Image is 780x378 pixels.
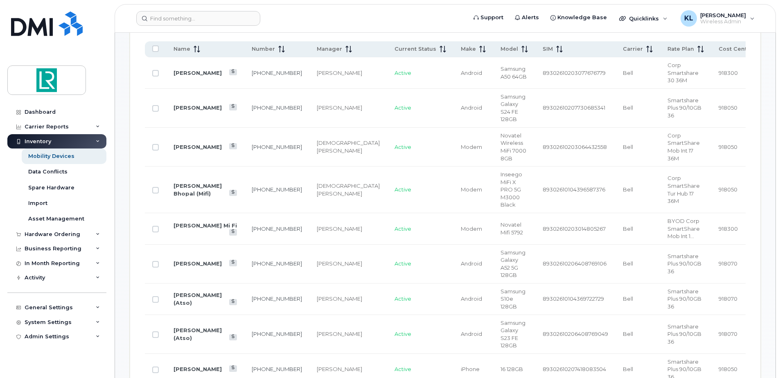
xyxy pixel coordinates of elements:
a: View Last Bill [229,229,237,235]
span: KL [684,13,693,23]
input: Find something... [136,11,260,26]
span: 89302610206408769049 [543,331,608,337]
a: [PERSON_NAME] Bhopal (Mifi) [174,182,222,197]
a: View Last Bill [229,260,237,266]
span: Smartshare Plus 90/10GB 36 [667,97,701,119]
span: Bell [623,186,633,193]
a: Support [468,9,509,26]
span: 918050 [719,104,737,111]
span: BYOD Corp SmartShare Mob Int 10 [667,218,700,239]
span: 89302610203077676779 [543,70,606,76]
span: Make [461,45,476,53]
span: 918070 [719,331,737,337]
span: Android [461,104,482,111]
span: Bell [623,366,633,372]
span: 918300 [719,225,738,232]
span: Bell [623,295,633,302]
a: [PHONE_NUMBER] [252,186,302,193]
span: Manager [317,45,342,53]
span: 89302610207418083504 [543,366,606,372]
a: [PERSON_NAME] Mi Fi [174,222,237,229]
span: Corp SmartShare Tur Hub 17 36M [667,175,700,204]
span: 89302610203064432558 [543,144,607,150]
span: Bell [623,260,633,267]
span: Active [395,70,411,76]
span: 89302610203014805267 [543,225,606,232]
span: Knowledge Base [557,13,607,22]
span: 89302610104396587376 [543,186,605,193]
span: Active [395,260,411,267]
span: 918050 [719,366,737,372]
a: [PHONE_NUMBER] [252,70,302,76]
a: [PERSON_NAME] [174,144,222,150]
span: Android [461,70,482,76]
a: View Last Bill [229,69,237,75]
span: Samsung Galaxy S23 FE 128GB [500,319,525,349]
a: [PERSON_NAME] (Atso) [174,327,222,341]
span: Bell [623,104,633,111]
span: SIM [543,45,553,53]
a: View Last Bill [229,143,237,149]
span: Android [461,331,482,337]
span: iPhone [461,366,480,372]
a: View Last Bill [229,334,237,340]
div: [PERSON_NAME] [317,104,380,112]
span: Bell [623,331,633,337]
span: Novatel Mifi 5792 [500,221,523,236]
span: Samsung Galaxy S24 FE 128GB [500,93,525,123]
span: 89302610207730685341 [543,104,605,111]
a: Knowledge Base [545,9,613,26]
a: [PHONE_NUMBER] [252,366,302,372]
span: Android [461,295,482,302]
a: [PHONE_NUMBER] [252,260,302,267]
span: Quicklinks [629,15,659,22]
span: 918050 [719,144,737,150]
span: Active [395,104,411,111]
span: Samsung A50 64GB [500,65,527,80]
span: Corp Smartshare 30 36M [667,62,699,83]
div: Quicklinks [613,10,673,27]
span: Modem [461,144,482,150]
span: 89302610104369722729 [543,295,604,302]
a: Alerts [509,9,545,26]
span: Carrier [623,45,643,53]
div: Kasey Ledet [675,10,760,27]
span: Smartshare Plus 90/10GB 36 [667,253,701,274]
a: [PHONE_NUMBER] [252,104,302,111]
span: Current Status [395,45,436,53]
div: [PERSON_NAME] [317,365,380,373]
span: Modem [461,186,482,193]
span: Support [480,13,503,22]
span: Active [395,186,411,193]
span: Rate Plan [667,45,694,53]
span: Active [395,366,411,372]
a: View Last Bill [229,299,237,305]
span: Modem [461,225,482,232]
div: [PERSON_NAME] [317,295,380,303]
span: 89302610206408769106 [543,260,606,267]
span: Name [174,45,190,53]
a: [PHONE_NUMBER] [252,144,302,150]
span: Active [395,295,411,302]
span: 918070 [719,295,737,302]
span: Android [461,260,482,267]
div: [PERSON_NAME] [317,330,380,338]
span: Corp SmartShare Mob Int 17 36M [667,132,700,162]
a: [PERSON_NAME] [174,260,222,267]
span: Active [395,144,411,150]
span: 918050 [719,186,737,193]
span: Number [252,45,275,53]
div: [PERSON_NAME] [317,260,380,268]
a: View Last Bill [229,190,237,196]
span: Active [395,225,411,232]
a: [PHONE_NUMBER] [252,331,302,337]
a: [PHONE_NUMBER] [252,225,302,232]
span: 918300 [719,70,738,76]
span: Cost Center [719,45,753,53]
div: [PERSON_NAME] [317,69,380,77]
a: [PERSON_NAME] (Atso) [174,292,222,306]
span: Active [395,331,411,337]
span: [PERSON_NAME] [700,12,746,18]
span: Bell [623,144,633,150]
span: Model [500,45,518,53]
